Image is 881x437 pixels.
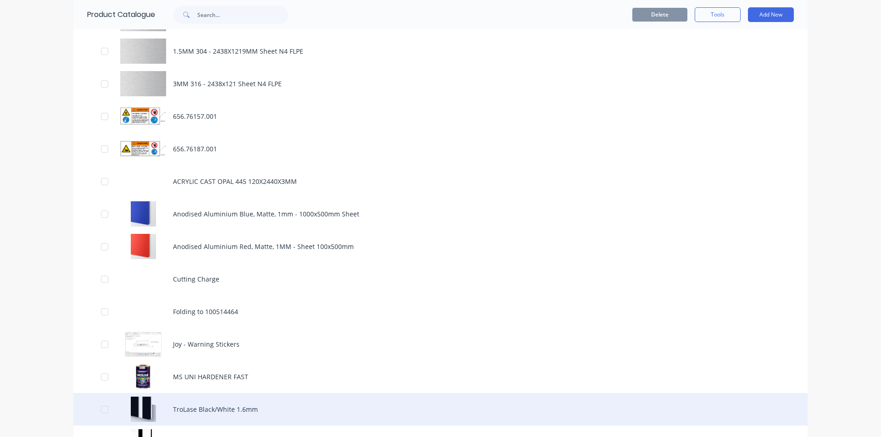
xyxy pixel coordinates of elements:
div: 1.5MM 304 - 2438X1219MM Sheet N4 FLPE1.5MM 304 - 2438X1219MM Sheet N4 FLPE [73,35,808,67]
div: TroLase Black/White 1.6mmTroLase Black/White 1.6mm [73,393,808,426]
div: 656.76187.001656.76187.001 [73,133,808,165]
div: Folding to 100514464 [73,295,808,328]
div: 656.76157.001656.76157.001 [73,100,808,133]
div: ACRYLIC CAST OPAL 445 120X2440X3MM [73,165,808,198]
div: MS UNI HARDENER FASTMS UNI HARDENER FAST [73,360,808,393]
div: Anodised Aluminium Red, Matte, 1MM - Sheet 100x500mmAnodised Aluminium Red, Matte, 1MM - Sheet 10... [73,230,808,263]
button: Add New [748,7,794,22]
button: Tools [695,7,741,22]
button: Delete [632,8,687,22]
div: 3MM 316 - 2438x121 Sheet N4 FLPE3MM 316 - 2438x121 Sheet N4 FLPE [73,67,808,100]
input: Search... [197,6,288,24]
div: Anodised Aluminium Blue, Matte, 1mm - 1000x500mm SheetAnodised Aluminium Blue, Matte, 1mm - 1000x... [73,198,808,230]
div: Cutting Charge [73,263,808,295]
div: Joy - Warning StickersJoy - Warning Stickers [73,328,808,360]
